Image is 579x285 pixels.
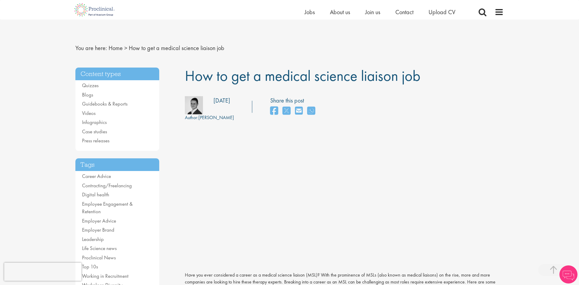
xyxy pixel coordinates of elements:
a: Infographics [82,119,107,125]
img: Chatbot [559,265,577,283]
a: Guidebooks & Reports [82,100,128,107]
iframe: How to become a medical science liaison [185,137,426,270]
a: Blogs [82,91,93,98]
iframe: reCAPTCHA [4,263,81,281]
a: Contact [395,8,413,16]
a: Proclinical News [82,254,116,261]
a: share on whats app [307,105,315,118]
div: [DATE] [214,96,230,105]
a: Employer Brand [82,226,114,233]
a: About us [330,8,350,16]
a: Videos [82,110,96,116]
a: Life Science news [82,245,117,252]
a: share on email [295,105,303,118]
a: Join us [365,8,380,16]
div: [PERSON_NAME] [185,114,234,121]
a: Top 10s [82,263,98,270]
img: bdc0b4ec-42d7-4011-3777-08d5c2039240 [185,96,203,114]
a: Career Advice [82,173,111,179]
a: Quizzes [82,82,99,89]
span: Author: [185,114,198,121]
a: Leadership [82,236,104,242]
a: Case studies [82,128,107,135]
a: Employer Advice [82,217,116,224]
a: Contracting/Freelancing [82,182,132,189]
a: breadcrumb link [109,44,123,52]
h3: Tags [75,158,159,171]
a: Digital health [82,191,109,198]
label: Share this post [270,96,318,105]
a: Employee Engagement & Retention [82,201,133,215]
span: How to get a medical science liaison job [129,44,224,52]
span: You are here: [75,44,107,52]
a: share on facebook [270,105,278,118]
a: Press releases [82,137,109,144]
a: Working in Recruitment [82,273,128,279]
span: > [124,44,127,52]
h3: Content types [75,68,159,81]
a: Jobs [305,8,315,16]
a: Upload CV [429,8,455,16]
a: share on twitter [283,105,290,118]
span: How to get a medical science liaison job [185,66,420,85]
